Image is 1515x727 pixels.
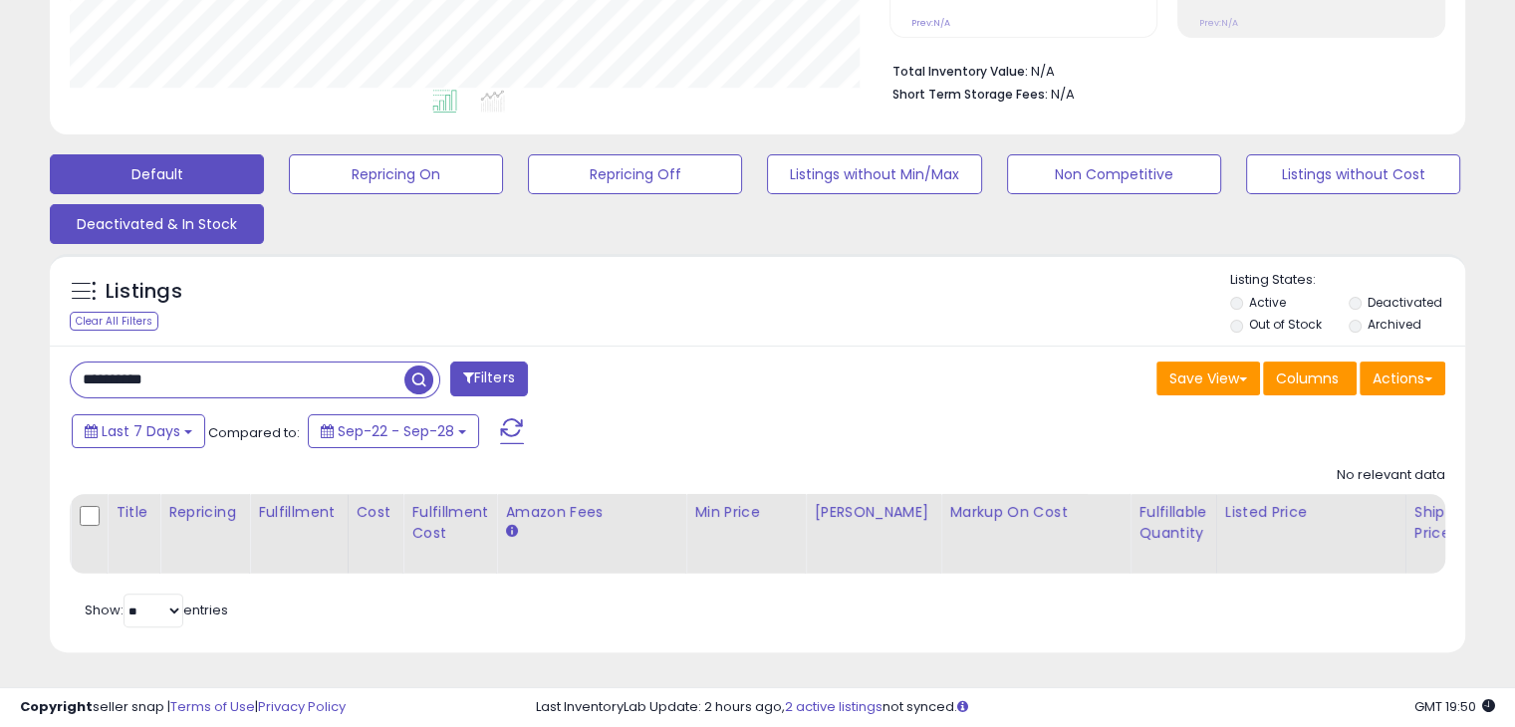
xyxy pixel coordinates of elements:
div: Min Price [694,502,797,523]
button: Non Competitive [1007,154,1221,194]
small: Prev: N/A [1199,17,1238,29]
a: Terms of Use [170,697,255,716]
span: Columns [1276,368,1339,388]
div: No relevant data [1337,466,1445,485]
div: Ship Price [1414,502,1454,544]
button: Repricing Off [528,154,742,194]
button: Listings without Min/Max [767,154,981,194]
h5: Listings [106,278,182,306]
small: Prev: N/A [911,17,950,29]
div: Repricing [168,502,241,523]
div: Fulfillable Quantity [1138,502,1207,544]
button: Sep-22 - Sep-28 [308,414,479,448]
label: Out of Stock [1249,316,1322,333]
button: Save View [1156,362,1260,395]
div: Last InventoryLab Update: 2 hours ago, not synced. [536,698,1495,717]
span: 2025-10-6 19:50 GMT [1414,697,1495,716]
p: Listing States: [1230,271,1465,290]
button: Filters [450,362,528,396]
div: [PERSON_NAME] [814,502,932,523]
label: Archived [1367,316,1420,333]
div: Fulfillment Cost [411,502,488,544]
label: Active [1249,294,1286,311]
div: Markup on Cost [949,502,1122,523]
div: Fulfillment [258,502,339,523]
strong: Copyright [20,697,93,716]
div: seller snap | | [20,698,346,717]
button: Columns [1263,362,1357,395]
div: Listed Price [1225,502,1397,523]
div: Clear All Filters [70,312,158,331]
small: Amazon Fees. [505,523,517,541]
button: Deactivated & In Stock [50,204,264,244]
b: Short Term Storage Fees: [892,86,1048,103]
span: Last 7 Days [102,421,180,441]
button: Last 7 Days [72,414,205,448]
span: Sep-22 - Sep-28 [338,421,454,441]
b: Total Inventory Value: [892,63,1028,80]
li: N/A [892,58,1430,82]
button: Listings without Cost [1246,154,1460,194]
div: Cost [357,502,395,523]
label: Deactivated [1367,294,1441,311]
button: Default [50,154,264,194]
button: Repricing On [289,154,503,194]
span: N/A [1051,85,1075,104]
div: Amazon Fees [505,502,677,523]
span: Show: entries [85,601,228,619]
span: Compared to: [208,423,300,442]
button: Actions [1360,362,1445,395]
div: Title [116,502,151,523]
th: The percentage added to the cost of goods (COGS) that forms the calculator for Min & Max prices. [941,494,1131,574]
a: 2 active listings [785,697,883,716]
a: Privacy Policy [258,697,346,716]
